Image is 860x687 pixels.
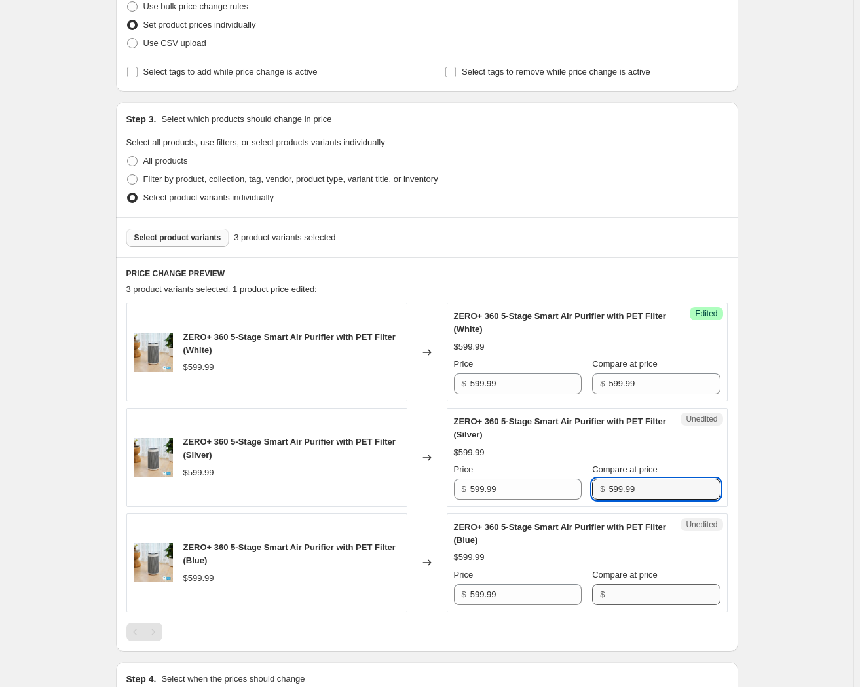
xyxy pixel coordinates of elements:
[134,438,173,477] img: WebsiteImagesPROMO_10_80x.jpg
[126,138,385,147] span: Select all products, use filters, or select products variants individually
[592,464,658,474] span: Compare at price
[126,623,162,641] nav: Pagination
[126,229,229,247] button: Select product variants
[592,570,658,580] span: Compare at price
[183,361,214,374] div: $599.99
[462,67,650,77] span: Select tags to remove while price change is active
[462,379,466,388] span: $
[143,174,438,184] span: Filter by product, collection, tag, vendor, product type, variant title, or inventory
[183,572,214,585] div: $599.99
[134,232,221,243] span: Select product variants
[454,551,485,564] div: $599.99
[454,570,474,580] span: Price
[454,417,666,439] span: ZERO+ 360 5-Stage Smart Air Purifier with PET Filter (Silver)
[686,519,717,530] span: Unedited
[183,437,396,460] span: ZERO+ 360 5-Stage Smart Air Purifier with PET Filter (Silver)
[126,284,317,294] span: 3 product variants selected. 1 product price edited:
[695,308,717,319] span: Edited
[234,231,335,244] span: 3 product variants selected
[183,466,214,479] div: $599.99
[143,1,248,11] span: Use bulk price change rules
[454,522,666,545] span: ZERO+ 360 5-Stage Smart Air Purifier with PET Filter (Blue)
[600,379,605,388] span: $
[134,543,173,582] img: WebsiteImagesPROMO_10_80x.jpg
[143,20,256,29] span: Set product prices individually
[183,542,396,565] span: ZERO+ 360 5-Stage Smart Air Purifier with PET Filter (Blue)
[462,484,466,494] span: $
[126,673,157,686] h2: Step 4.
[143,193,274,202] span: Select product variants individually
[161,673,305,686] p: Select when the prices should change
[454,311,666,334] span: ZERO+ 360 5-Stage Smart Air Purifier with PET Filter (White)
[126,269,728,279] h6: PRICE CHANGE PREVIEW
[454,341,485,354] div: $599.99
[686,414,717,424] span: Unedited
[600,484,605,494] span: $
[143,38,206,48] span: Use CSV upload
[454,359,474,369] span: Price
[592,359,658,369] span: Compare at price
[134,333,173,372] img: WebsiteImagesPROMO_10_80x.jpg
[143,67,318,77] span: Select tags to add while price change is active
[183,332,396,355] span: ZERO+ 360 5-Stage Smart Air Purifier with PET Filter (White)
[143,156,188,166] span: All products
[126,113,157,126] h2: Step 3.
[454,446,485,459] div: $599.99
[454,464,474,474] span: Price
[462,589,466,599] span: $
[161,113,331,126] p: Select which products should change in price
[600,589,605,599] span: $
